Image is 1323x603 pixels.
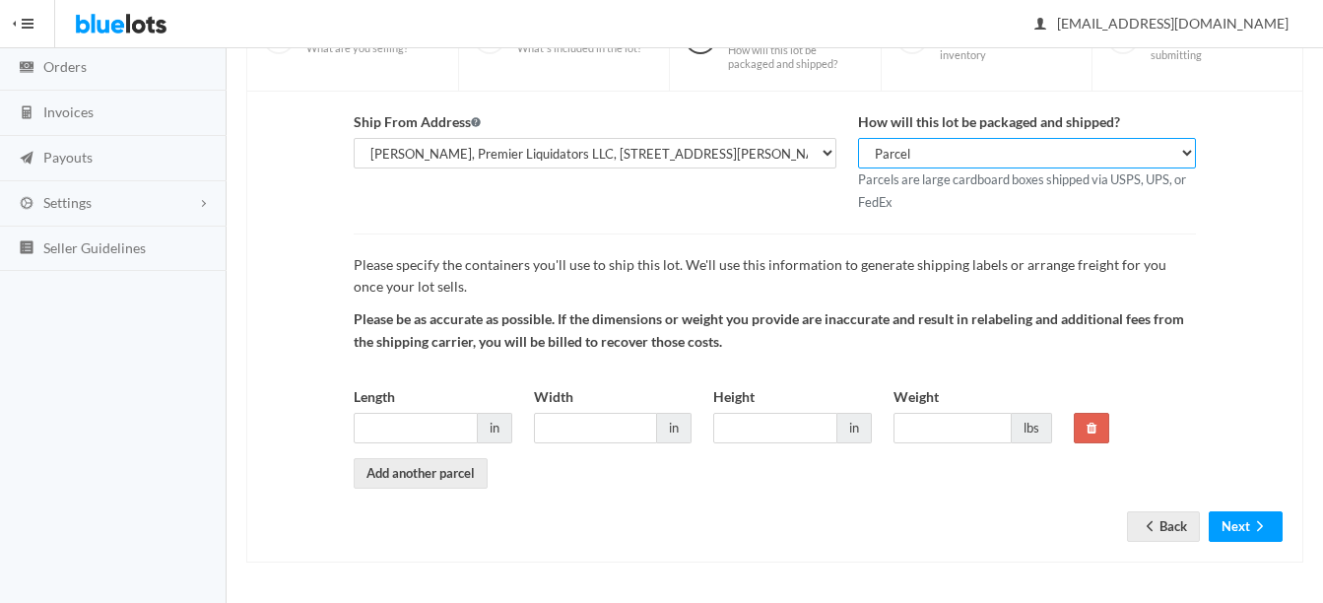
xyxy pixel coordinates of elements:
span: Upload some photos of your inventory [940,34,1076,61]
span: in [837,413,872,443]
label: Weight [893,386,939,409]
span: lbs [1012,413,1052,443]
span: Review your lot before submitting [1151,34,1287,61]
span: Orders [43,58,87,75]
ion-icon: list box [17,239,36,258]
label: Ship From Address [354,111,481,134]
a: arrow backBack [1127,511,1200,542]
label: Width [534,386,573,409]
label: How will this lot be packaged and shipped? [858,111,1120,134]
span: How will this lot be packaged and shipped? [728,43,864,70]
p: Please specify the containers you'll use to ship this lot. We'll use this information to generate... [354,254,1196,299]
label: Length [354,386,395,409]
label: Height [713,386,755,409]
a: Add another parcel [354,458,488,489]
span: What's included in the lot? [517,41,641,55]
ion-icon: calculator [17,104,36,123]
button: Nextarrow forward [1209,511,1283,542]
ion-icon: person [1030,16,1050,34]
span: Settings [43,194,92,211]
span: Payouts [43,149,93,166]
span: in [478,413,512,443]
ion-icon: arrow back [1140,518,1159,537]
span: What are you selling? [306,41,408,55]
ion-icon: paper plane [17,150,36,168]
span: [EMAIL_ADDRESS][DOMAIN_NAME] [1035,15,1289,32]
span: Invoices [43,103,94,120]
span: in [657,413,692,443]
strong: Please be as accurate as possible. If the dimensions or weight you provide are inaccurate and res... [354,310,1184,350]
small: Parcels are large cardboard boxes shipped via USPS, UPS, or FedEx [858,171,1186,210]
ion-icon: arrow forward [1250,518,1270,537]
ion-icon: cog [17,195,36,214]
ion-icon: cash [17,59,36,78]
span: Seller Guidelines [43,239,146,256]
